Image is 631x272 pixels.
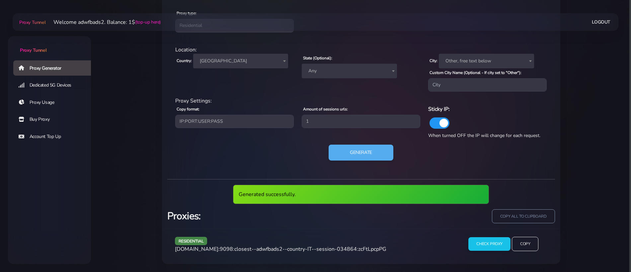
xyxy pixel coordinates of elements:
a: Buy Proxy [13,112,96,127]
span: [DOMAIN_NAME]:9098:closest--adwfbads2--country-IT--session-034864:zcFtLpcpPG [175,245,386,253]
button: Generate [329,145,393,161]
input: Check Proxy [468,237,511,251]
div: Location: [171,46,551,54]
li: Welcome adwfbads2. Balance: 1$ [45,18,161,26]
a: Logout [592,16,610,28]
label: Copy format: [177,106,199,112]
iframe: Webchat Widget [599,240,623,264]
input: copy all to clipboard [492,209,555,224]
label: State (Optional): [303,55,332,61]
div: Generated successfully. [233,185,489,204]
a: Proxy Generator [13,60,96,76]
h6: Sticky IP: [428,105,547,113]
a: (top-up here) [135,19,161,26]
div: Proxy Settings: [171,97,551,105]
label: Custom City Name (Optional - If city set to "Other"): [430,70,521,76]
label: City: [430,58,437,64]
span: Italy [197,56,284,66]
label: Amount of sessions urls: [303,106,348,112]
span: Italy [193,54,288,68]
span: residential [175,237,207,245]
span: Other, free text below [439,54,534,68]
span: Other, free text below [443,56,530,66]
h3: Proxies: [167,209,357,223]
span: Proxy Tunnel [19,19,45,26]
span: When turned OFF the IP will change for each request. [428,132,540,139]
span: Any [302,64,397,78]
a: Proxy Tunnel [8,36,91,54]
a: Dedicated 5G Devices [13,78,96,93]
input: City [428,78,547,92]
label: Proxy type: [177,10,197,16]
label: Country: [177,58,192,64]
a: Proxy Tunnel [18,17,45,28]
a: Proxy Usage [13,95,96,110]
input: Copy [512,237,538,251]
span: Any [306,66,393,76]
a: Account Top Up [13,129,96,144]
span: Proxy Tunnel [20,47,46,53]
